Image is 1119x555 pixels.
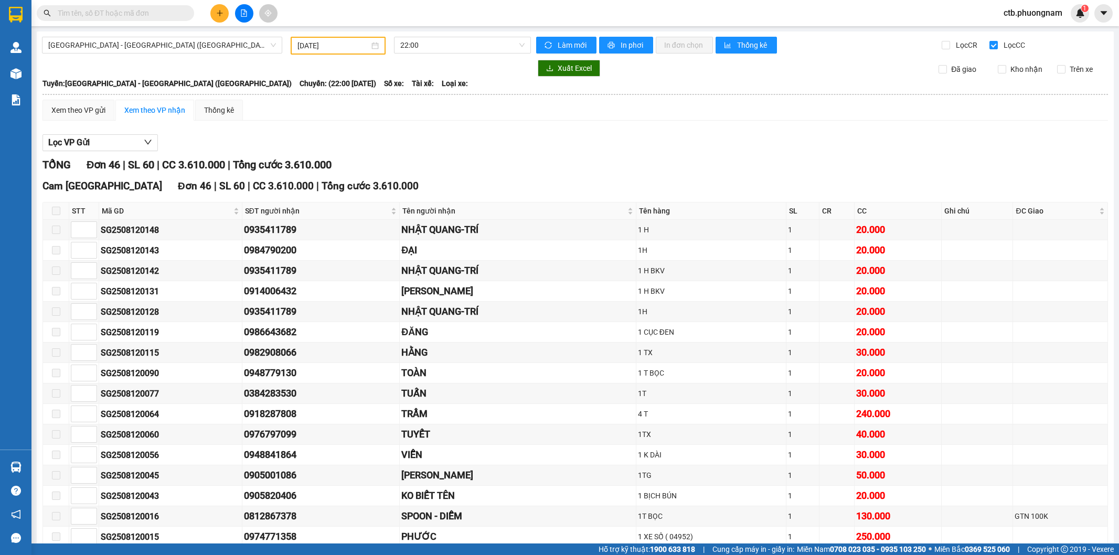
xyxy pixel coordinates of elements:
[42,180,162,192] span: Cam [GEOGRAPHIC_DATA]
[101,244,240,257] div: SG2508120143
[244,325,398,339] div: 0986643682
[788,490,817,501] div: 1
[214,180,217,192] span: |
[856,447,940,462] div: 30.000
[99,240,242,261] td: SG2508120143
[253,180,314,192] span: CC 3.610.000
[788,224,817,236] div: 1
[401,345,634,360] div: HẰNG
[48,136,90,149] span: Lọc VP Gửi
[1061,546,1068,553] span: copyright
[1083,5,1086,12] span: 1
[242,363,400,383] td: 0948779130
[830,545,926,553] strong: 0708 023 035 - 0935 103 250
[244,427,398,442] div: 0976797099
[788,306,817,317] div: 1
[242,281,400,302] td: 0914006432
[856,407,940,421] div: 240.000
[99,383,242,404] td: SG2508120077
[244,284,398,298] div: 0914006432
[856,509,940,524] div: 130.000
[264,9,272,17] span: aim
[99,343,242,363] td: SG2508120115
[952,39,979,51] span: Lọc CR
[638,347,785,358] div: 1 TX
[10,462,22,473] img: warehouse-icon
[87,158,120,171] span: Đơn 46
[638,244,785,256] div: 1H
[99,322,242,343] td: SG2508120119
[99,445,242,465] td: SG2508120056
[856,366,940,380] div: 20.000
[942,202,1013,220] th: Ghi chú
[144,138,152,146] span: down
[999,39,1027,51] span: Lọc CC
[788,244,817,256] div: 1
[1016,205,1097,217] span: ĐC Giao
[244,345,398,360] div: 0982908066
[51,104,105,116] div: Xem theo VP gửi
[650,545,695,553] strong: 1900 633 818
[244,529,398,544] div: 0974771358
[48,37,276,53] span: Sài Gòn - Nha Trang (Hàng Hoá)
[58,7,182,19] input: Tìm tên, số ĐT hoặc mã đơn
[244,468,398,483] div: 0905001086
[42,158,71,171] span: TỔNG
[242,424,400,445] td: 0976797099
[228,158,230,171] span: |
[788,429,817,440] div: 1
[10,68,22,79] img: warehouse-icon
[788,449,817,461] div: 1
[400,465,636,486] td: NGỌC ANH
[856,488,940,503] div: 20.000
[400,281,636,302] td: SƠN VŨ
[788,388,817,399] div: 1
[244,407,398,421] div: 0918287808
[244,222,398,237] div: 0935411789
[401,386,634,401] div: TUẤN
[99,506,242,527] td: SG2508120016
[545,41,553,50] span: sync
[608,41,616,50] span: printer
[638,510,785,522] div: 1T BỌC
[157,158,159,171] span: |
[929,547,932,551] span: ⚪️
[10,94,22,105] img: solution-icon
[856,427,940,442] div: 40.000
[400,527,636,547] td: PHƯỚC
[638,531,785,542] div: 1 XE SỐ ( 04952)
[300,78,376,89] span: Chuyến: (22:00 [DATE])
[42,134,158,151] button: Lọc VP Gửi
[536,37,596,54] button: syncLàm mới
[716,37,777,54] button: bar-chartThống kê
[9,7,23,23] img: logo-vxr
[244,386,398,401] div: 0384283530
[240,9,248,17] span: file-add
[599,37,653,54] button: printerIn phơi
[242,527,400,547] td: 0974771358
[400,322,636,343] td: ĐĂNG
[856,468,940,483] div: 50.000
[400,261,636,281] td: NHẬT QUANG-TRÍ
[724,41,733,50] span: bar-chart
[400,506,636,527] td: SPOON - DIỄM
[856,284,940,298] div: 20.000
[401,243,634,258] div: ĐẠI
[599,543,695,555] span: Hỗ trợ kỹ thuật:
[384,78,404,89] span: Số xe:
[788,408,817,420] div: 1
[297,40,369,51] input: 12/08/2025
[402,205,625,217] span: Tên người nhận
[856,222,940,237] div: 20.000
[638,265,785,276] div: 1 H BKV
[856,345,940,360] div: 30.000
[638,469,785,481] div: 1TG
[99,302,242,322] td: SG2508120128
[400,343,636,363] td: HẰNG
[204,104,234,116] div: Thống kê
[934,543,1010,555] span: Miền Bắc
[242,465,400,486] td: 0905001086
[856,304,940,319] div: 20.000
[788,510,817,522] div: 1
[242,486,400,506] td: 0905820406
